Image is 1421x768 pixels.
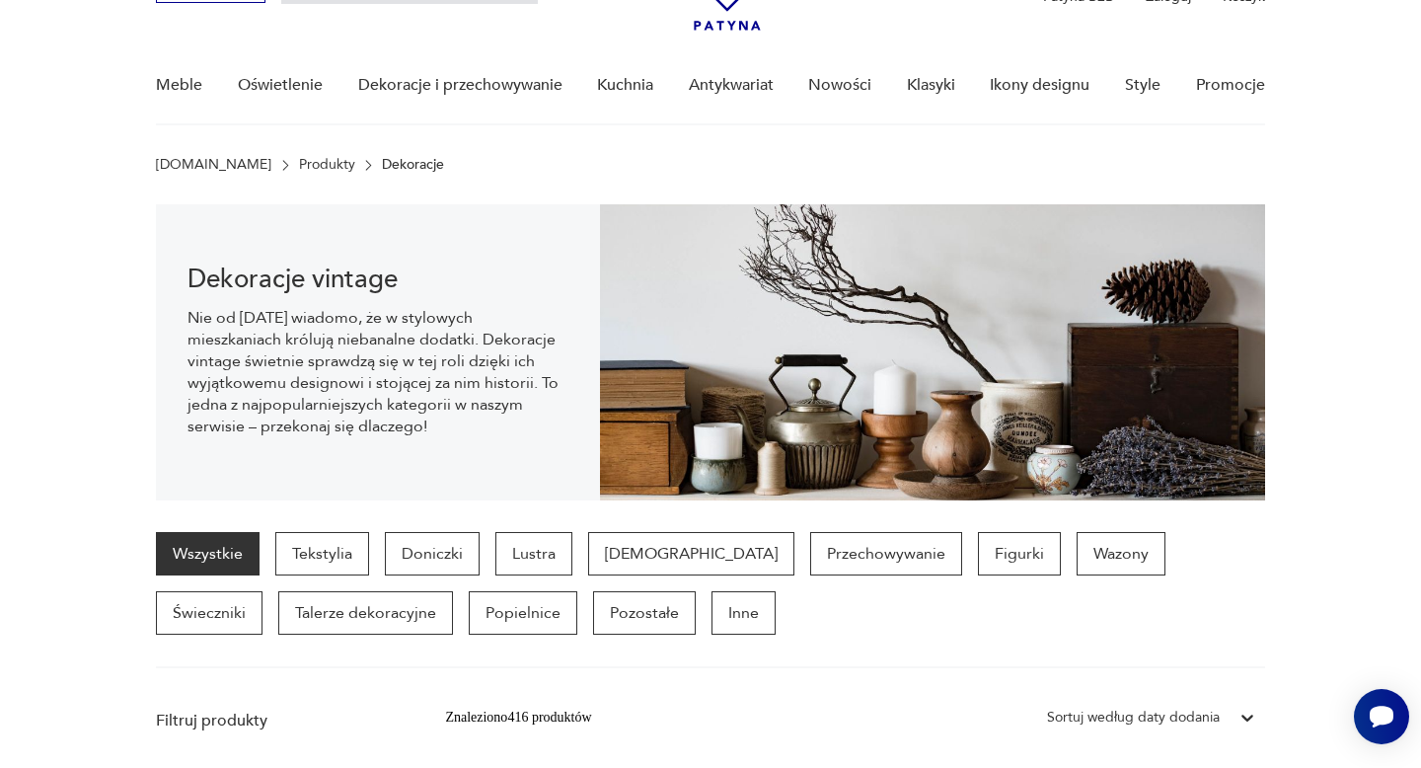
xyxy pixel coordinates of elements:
a: Talerze dekoracyjne [278,591,453,635]
a: Oświetlenie [238,47,323,123]
a: Popielnice [469,591,577,635]
a: [DEMOGRAPHIC_DATA] [588,532,794,576]
iframe: Smartsupp widget button [1354,689,1409,744]
a: Przechowywanie [810,532,962,576]
a: Pozostałe [593,591,696,635]
a: Ikony designu [990,47,1089,123]
a: [DOMAIN_NAME] [156,157,271,173]
p: Filtruj produkty [156,710,398,731]
a: Meble [156,47,202,123]
a: Kuchnia [597,47,653,123]
a: Wszystkie [156,532,260,576]
a: Figurki [978,532,1061,576]
a: Promocje [1196,47,1265,123]
a: Świeczniki [156,591,262,635]
a: Produkty [299,157,355,173]
p: Nie od [DATE] wiadomo, że w stylowych mieszkaniach królują niebanalne dodatki. Dekoracje vintage ... [187,307,567,437]
a: Style [1125,47,1160,123]
a: Tekstylia [275,532,369,576]
div: Znaleziono 416 produktów [445,707,591,729]
div: Sortuj według daty dodania [1047,707,1220,729]
a: Antykwariat [689,47,774,123]
a: Wazony [1077,532,1165,576]
a: Lustra [495,532,572,576]
img: 3afcf10f899f7d06865ab57bf94b2ac8.jpg [600,204,1265,500]
a: Doniczki [385,532,480,576]
a: Dekoracje i przechowywanie [358,47,562,123]
a: Nowości [808,47,871,123]
p: Dekoracje [382,157,444,173]
a: Inne [711,591,776,635]
a: Klasyki [907,47,955,123]
h1: Dekoracje vintage [187,268,567,291]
